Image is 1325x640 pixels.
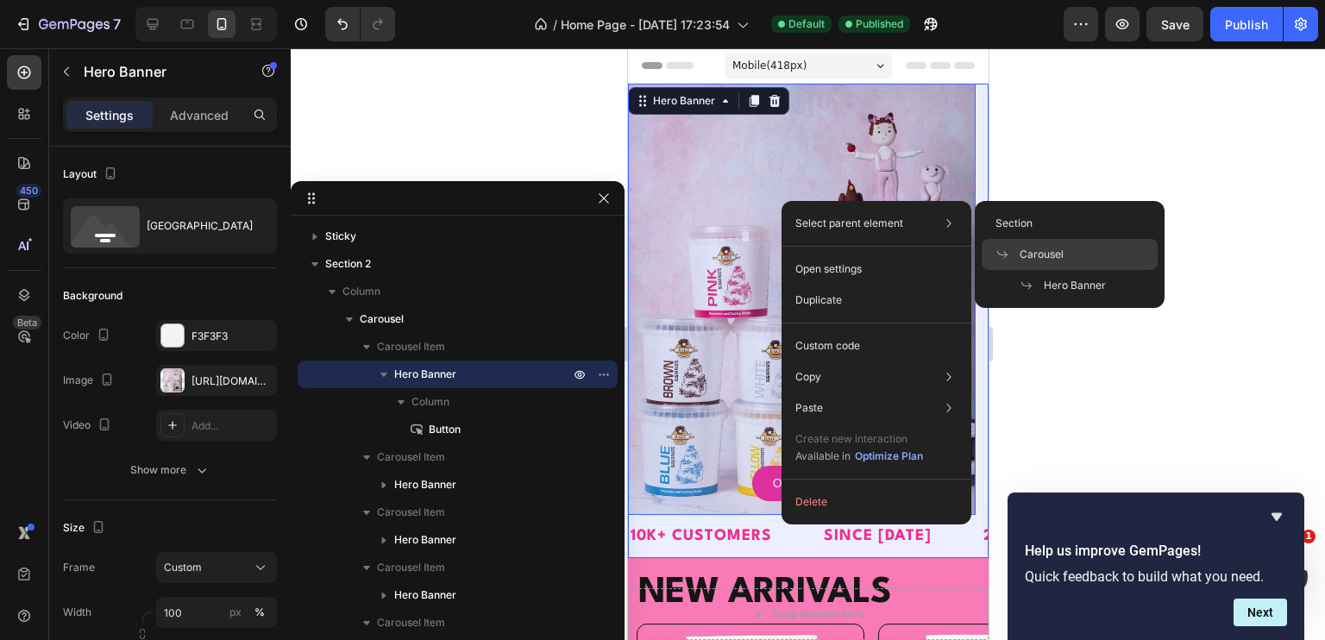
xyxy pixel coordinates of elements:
button: % [225,602,246,623]
span: Hero Banner [394,531,456,549]
div: Size [63,517,109,540]
p: Advanced [170,106,229,124]
p: Custom code [795,338,860,354]
span: Section [995,216,1033,231]
p: Open settings [795,261,862,277]
div: Add... [192,418,273,434]
div: Beta [13,316,41,329]
span: Section 2 [325,255,371,273]
span: Hero Banner [394,476,456,493]
button: Custom [156,552,277,583]
label: Frame [63,560,95,575]
div: Image [63,369,117,392]
p: Hero Banner [84,61,230,82]
button: Show more [63,455,277,486]
span: Hero Banner [1044,278,1106,293]
span: Button [429,421,461,438]
span: / [553,16,557,34]
button: Save [1146,7,1203,41]
span: Save [1161,17,1190,32]
div: Help us improve GemPages! [1025,506,1287,626]
button: Delete [788,486,964,518]
p: 7 [113,14,121,35]
div: Undo/Redo [325,7,395,41]
span: Published [856,16,903,32]
div: 450 [16,184,41,198]
button: Publish [1210,7,1283,41]
span: Carousel [1020,247,1064,262]
p: Quick feedback to build what you need. [1025,568,1287,585]
span: Available in [795,449,851,462]
p: Duplicate [795,292,842,308]
h2: Help us improve GemPages! [1025,541,1287,562]
div: Publish [1225,16,1268,34]
input: px% [156,597,277,628]
span: Hero Banner [394,366,456,383]
div: Layout [63,163,121,186]
span: Carousel Item [377,449,445,466]
p: Copy [795,369,821,385]
p: Create new interaction [795,430,924,448]
h2: NEW ARRIVALS [9,518,352,571]
div: % [254,605,265,620]
span: Carousel Item [377,614,445,631]
span: Column [342,283,380,300]
p: 200+ PRODUCTS [355,474,487,503]
div: Background [63,288,122,304]
div: Show more [130,461,210,479]
div: [GEOGRAPHIC_DATA] [147,206,252,246]
span: Default [788,16,825,32]
div: Color [63,324,114,348]
span: 1 [1302,530,1316,543]
div: Video [63,414,115,437]
span: Column [411,393,449,411]
button: 7 [7,7,129,41]
span: Carousel Item [377,338,445,355]
button: Hide survey [1266,506,1287,527]
button: Optimize Plan [854,448,924,465]
span: Sticky [325,228,356,245]
p: Select parent element [795,216,903,231]
span: Hero Banner [394,587,456,604]
p: Paste [795,400,823,416]
div: F3F3F3 [192,329,273,344]
button: Next question [1234,599,1287,626]
label: Width [63,605,91,620]
span: Custom [164,560,202,575]
button: px [249,602,270,623]
span: Carousel Item [377,504,445,521]
div: Optimize Plan [855,449,923,464]
span: Home Page - [DATE] 17:23:54 [561,16,730,34]
div: [URL][DOMAIN_NAME] [192,373,273,389]
iframe: Design area [628,48,989,640]
p: Settings [85,106,134,124]
div: px [229,605,242,620]
span: Carousel Item [377,559,445,576]
span: Carousel [360,311,404,328]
